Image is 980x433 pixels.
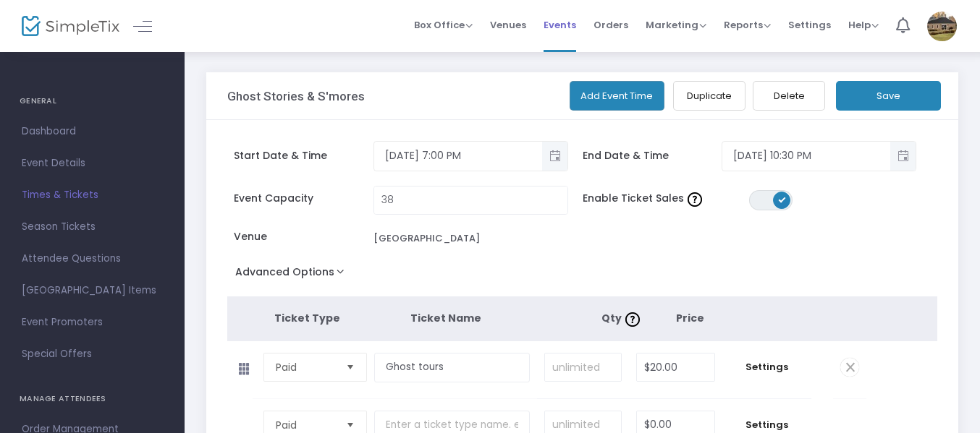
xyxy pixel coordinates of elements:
[22,313,163,332] span: Event Promoters
[646,18,706,32] span: Marketing
[22,122,163,141] span: Dashboard
[730,360,804,374] span: Settings
[544,7,576,43] span: Events
[410,311,481,325] span: Ticket Name
[234,229,373,244] span: Venue
[625,312,640,327] img: question-mark
[673,81,745,111] button: Duplicate
[234,148,373,163] span: Start Date & Time
[22,154,163,173] span: Event Details
[724,18,771,32] span: Reports
[676,311,704,325] span: Price
[688,192,702,207] img: question-mark
[20,385,165,413] h4: MANAGE ATTENDEES
[22,345,163,364] span: Special Offers
[414,18,473,32] span: Box Office
[227,262,358,288] button: Advanced Options
[542,142,567,171] button: Toggle popup
[722,144,890,168] input: Select date & time
[22,249,163,268] span: Attendee Questions
[753,81,825,111] button: Delete
[545,353,622,381] input: unlimited
[374,144,542,168] input: Select date & time
[490,7,526,43] span: Venues
[20,87,165,116] h4: GENERAL
[274,311,340,325] span: Ticket Type
[340,353,360,381] button: Select
[836,81,941,111] button: Save
[788,7,831,43] span: Settings
[373,231,480,246] div: [GEOGRAPHIC_DATA]
[276,418,334,432] span: Paid
[234,191,373,206] span: Event Capacity
[848,18,879,32] span: Help
[583,148,722,163] span: End Date & Time
[22,186,163,205] span: Times & Tickets
[601,311,643,325] span: Qty
[583,191,750,206] span: Enable Ticket Sales
[570,81,665,111] button: Add Event Time
[890,142,916,171] button: Toggle popup
[22,218,163,236] span: Season Tickets
[374,353,530,382] input: Enter a ticket type name. e.g. General Admission
[779,196,786,203] span: ON
[22,281,163,300] span: [GEOGRAPHIC_DATA] Items
[594,7,628,43] span: Orders
[730,418,804,432] span: Settings
[227,89,365,103] h3: Ghost Stories & S'mores
[637,353,714,381] input: Price
[276,360,334,374] span: Paid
